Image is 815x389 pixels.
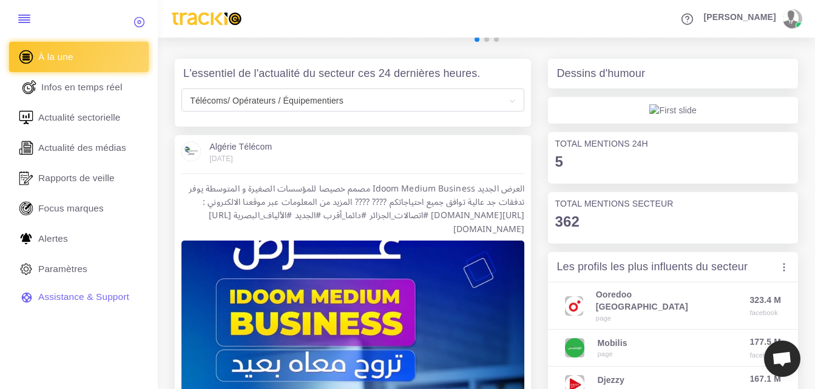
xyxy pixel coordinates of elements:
span: À la une [38,50,73,64]
div: Djezzy [597,374,624,386]
a: Ouvrir le chat [764,341,800,377]
span: facebook [749,350,781,360]
a: Paramètres [9,254,149,284]
img: home.svg [17,48,35,66]
a: Actualité sectorielle [9,102,149,133]
div: page [597,349,627,359]
img: avatar img [181,142,201,161]
span: Infos en temps réel [41,81,123,94]
span: 177.5 M [749,336,781,348]
img: focus-marques.svg [17,199,35,218]
span: Télécoms/ Opérateurs / Équipementiers [181,88,524,111]
h2: 5 [555,153,791,171]
a: Infos en temps réel [9,72,149,102]
img: revue-editorielle.svg [17,139,35,157]
span: Télécoms/ Opérateurs / Équipementiers [185,92,521,109]
span: Actualité des médias [38,141,126,155]
a: Alertes [9,224,149,254]
img: rapport_1.svg [17,169,35,187]
h4: Dessins d'humour [556,67,645,81]
img: trackio.svg [166,7,247,31]
p: العرض الجديد Idoom Medium Business مصمم خصيصا للمؤسسات الصغيرة و المتوسطة يوفر تدفقات جد عالية تو... [181,182,524,237]
span: [PERSON_NAME] [704,13,776,21]
img: parametre.svg [17,260,35,278]
img: revue-live.svg [20,78,38,96]
h2: 362 [555,213,791,231]
img: avatar [783,9,799,28]
a: Focus marques [9,193,149,224]
h6: TOTAL MENTIONS 24H [555,139,791,149]
span: 167.1 M [749,373,781,385]
a: À la une [9,42,149,72]
div: Ooredoo [GEOGRAPHIC_DATA] [596,288,716,313]
span: Assistance & Support [38,290,129,304]
span: Rapports de veille [38,171,115,185]
img: Ooredoo Algérie [565,296,584,316]
img: Mobilis [565,338,584,357]
img: revue-sectorielle.svg [17,108,35,127]
a: Actualité des médias [9,133,149,163]
div: Mobilis [597,337,627,349]
h6: TOTAL MENTIONS SECTEUR [555,199,791,209]
img: First slide [649,104,696,116]
h4: L'essentiel de l'actualité du secteur ces 24 dernières heures. [183,67,480,81]
h4: Les profils les plus influents du secteur [556,261,748,274]
span: facebook [749,308,781,318]
a: [PERSON_NAME] avatar [698,9,807,28]
div: page [596,313,716,323]
span: 323.4 M [749,294,781,306]
h6: Algérie Télécom [209,142,272,152]
img: Alerte.svg [17,230,35,248]
small: [DATE] [209,155,233,163]
span: Focus marques [38,202,104,215]
span: Actualité sectorielle [38,111,121,124]
span: Paramètres [38,262,87,276]
span: Alertes [38,232,68,245]
a: Rapports de veille [9,163,149,193]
